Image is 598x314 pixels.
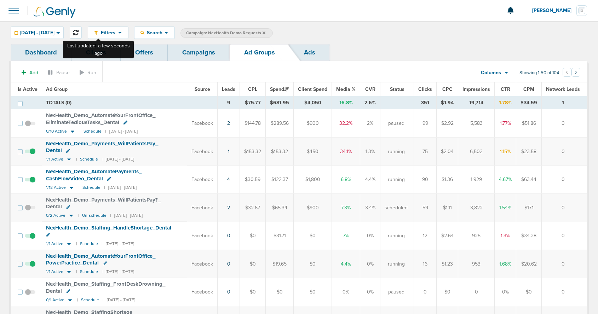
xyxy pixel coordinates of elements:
[542,165,587,193] td: 0
[414,250,437,278] td: 16
[388,120,404,127] span: paused
[18,68,42,78] button: Add
[542,97,587,109] td: 1
[294,222,332,250] td: $0
[294,165,332,193] td: $1,800
[294,97,332,109] td: $4,050
[437,109,458,138] td: $2.92
[240,194,266,222] td: $32.67
[266,250,294,278] td: $19.65
[227,120,230,126] a: 2
[437,194,458,222] td: $1.11
[84,129,102,134] small: Schedule
[294,109,332,138] td: $900
[360,97,380,109] td: 2.6%
[266,194,294,222] td: $65.34
[360,278,380,306] td: 0%
[227,233,230,239] a: 0
[46,225,171,231] span: NexHealth_ Demo_ Staffing_ HandleShortage_ Dental
[46,241,63,246] span: 1/1 Active
[332,222,360,250] td: 7%
[78,213,79,218] small: |
[294,250,332,278] td: $0
[227,261,230,267] a: 0
[388,261,405,268] span: running
[187,165,218,193] td: Facebook
[222,86,235,92] span: Leads
[46,253,155,266] span: NexHealth_ Demo_ AutomateYourFrontOffice_ PowerPractice_ Dental
[523,86,534,92] span: CPM
[46,157,63,162] span: 1/1 Active
[458,278,495,306] td: 0
[495,250,516,278] td: 1.68%
[186,30,265,36] span: Campaign: NexHealth Demo Requests
[80,269,98,274] small: Schedule
[390,86,404,92] span: Status
[414,278,437,306] td: 0
[516,165,542,193] td: $63.44
[80,241,98,246] small: Schedule
[46,185,66,190] span: 1/18 Active
[414,165,437,193] td: 90
[102,157,134,162] small: | [DATE] - [DATE]
[20,30,54,35] span: [DATE] - [DATE]
[18,86,38,92] span: Is Active
[542,222,587,250] td: 0
[240,138,266,165] td: $153.32
[240,109,266,138] td: $144.78
[248,86,257,92] span: CPL
[240,165,266,193] td: $30.59
[227,289,230,295] a: 0
[437,97,458,109] td: $1.94
[195,86,210,92] span: Source
[121,44,168,61] a: Offers
[437,165,458,193] td: $1.36
[332,138,360,165] td: 34.1%
[42,97,218,109] td: TOTALS (0)
[437,222,458,250] td: $2.64
[332,165,360,193] td: 6.8%
[414,194,437,222] td: 59
[46,140,158,154] span: NexHealth_ Demo_ Payments_ WillPatientsPay_ Dental
[458,97,495,109] td: 19,714
[46,269,63,274] span: 1/1 Active
[414,97,437,109] td: 351
[360,109,380,138] td: 2%
[385,204,408,211] span: scheduled
[46,86,68,92] span: Ad Group
[298,86,327,92] span: Client Spend
[360,138,380,165] td: 1.3%
[542,138,587,165] td: 0
[80,157,98,162] small: Schedule
[240,97,266,109] td: $75.77
[563,69,580,77] ul: Pagination
[240,250,266,278] td: $0
[266,222,294,250] td: $31.71
[437,138,458,165] td: $2.04
[414,109,437,138] td: 99
[240,222,266,250] td: $0
[266,278,294,306] td: $0
[360,250,380,278] td: 0%
[495,109,516,138] td: 1.77%
[63,41,134,58] div: Last updated: a few seconds ago
[495,194,516,222] td: 1.54%
[81,297,99,303] small: Schedule
[388,232,405,239] span: running
[360,194,380,222] td: 3.4%
[542,250,587,278] td: 0
[332,109,360,138] td: 32.2%
[187,109,218,138] td: Facebook
[46,297,64,303] span: 0/1 Active
[240,278,266,306] td: $0
[34,7,76,18] img: Genly
[294,278,332,306] td: $0
[294,194,332,222] td: $900
[46,281,165,294] span: NexHealth_ Demo_ Staffing_ FrontDeskDrowning_ Dental
[516,222,542,250] td: $34.28
[516,194,542,222] td: $17.1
